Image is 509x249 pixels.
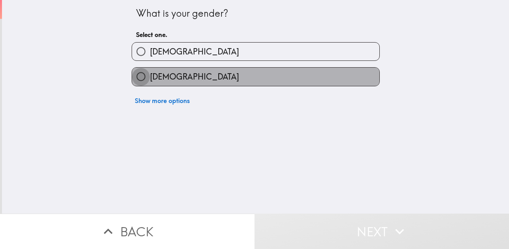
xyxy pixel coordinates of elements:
button: Show more options [132,93,193,109]
span: [DEMOGRAPHIC_DATA] [150,71,239,82]
button: [DEMOGRAPHIC_DATA] [132,68,379,86]
span: [DEMOGRAPHIC_DATA] [150,46,239,57]
button: [DEMOGRAPHIC_DATA] [132,43,379,60]
button: Next [254,214,509,249]
h6: Select one. [136,30,375,39]
div: What is your gender? [136,7,375,20]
